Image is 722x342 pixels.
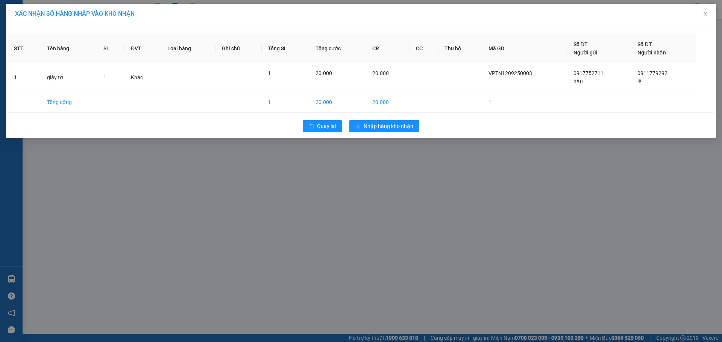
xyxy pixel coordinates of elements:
[364,122,413,130] span: Nhập hàng kho nhận
[161,34,216,63] th: Loại hàng
[355,124,361,130] span: download
[637,78,641,84] span: lề
[637,41,652,47] span: Số ĐT
[573,78,583,84] span: hậu
[366,34,410,63] th: CR
[268,70,271,76] span: 1
[573,70,604,76] span: 0917752711
[366,92,410,113] td: 20.000
[573,41,588,47] span: Số ĐT
[41,92,97,113] td: Tổng cộng
[482,92,567,113] td: 1
[573,50,598,56] span: Người gửi
[303,120,342,132] button: rollbackQuay lại
[482,34,567,63] th: Mã GD
[103,74,106,80] span: 1
[216,34,262,63] th: Ghi chú
[315,70,332,76] span: 20.000
[309,124,314,130] span: rollback
[637,70,667,76] span: 0911779292
[349,120,419,132] button: downloadNhập hàng kho nhận
[41,63,97,92] td: giấy tờ
[410,34,438,63] th: CC
[695,4,716,25] button: Close
[8,63,41,92] td: 1
[702,11,708,17] span: close
[8,34,41,63] th: STT
[97,34,125,63] th: SL
[317,122,336,130] span: Quay lại
[309,34,366,63] th: Tổng cước
[41,34,97,63] th: Tên hàng
[125,63,162,92] td: Khác
[309,92,366,113] td: 20.000
[438,34,482,63] th: Thu hộ
[262,34,309,63] th: Tổng SL
[125,34,162,63] th: ĐVT
[637,50,666,56] span: Người nhận
[488,70,532,76] span: VPTN1209250003
[372,70,389,76] span: 20.000
[15,10,135,17] span: XÁC NHẬN SỐ HÀNG NHẬP VÀO KHO NHẬN
[262,92,309,113] td: 1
